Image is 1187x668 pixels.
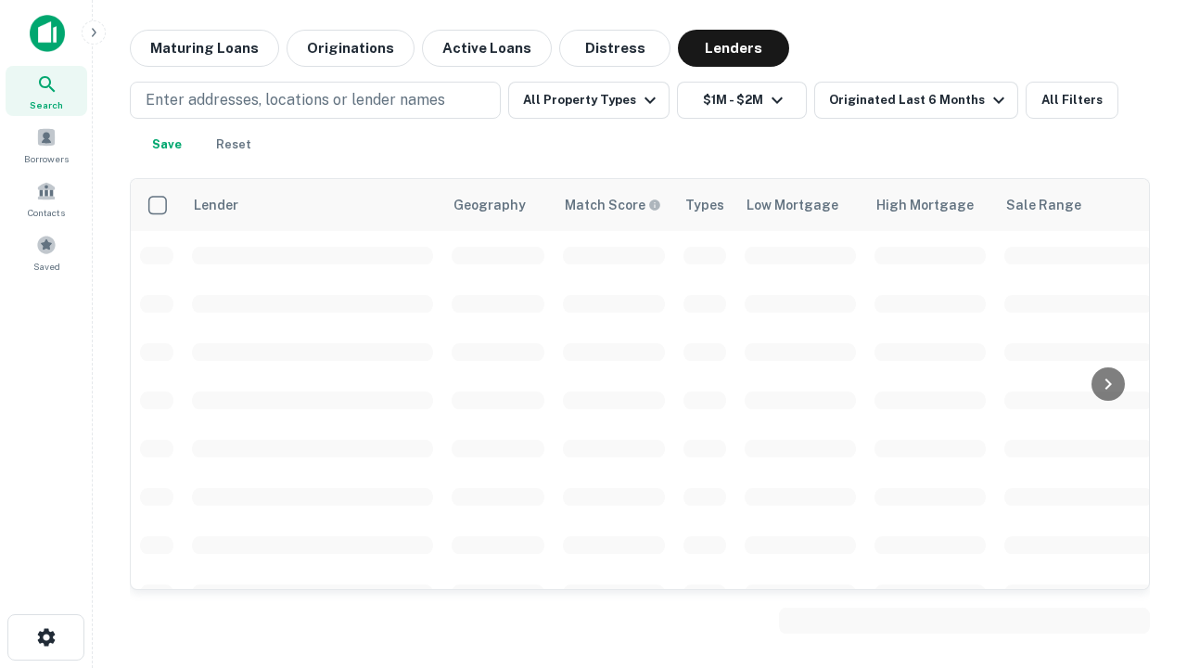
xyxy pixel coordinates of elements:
a: Borrowers [6,120,87,170]
button: Originations [287,30,415,67]
button: All Filters [1026,82,1118,119]
button: Originated Last 6 Months [814,82,1018,119]
span: Contacts [28,205,65,220]
div: Types [685,194,724,216]
a: Saved [6,227,87,277]
h6: Match Score [565,195,657,215]
img: capitalize-icon.png [30,15,65,52]
button: Save your search to get updates of matches that match your search criteria. [137,126,197,163]
th: Capitalize uses an advanced AI algorithm to match your search with the best lender. The match sco... [554,179,674,231]
th: High Mortgage [865,179,995,231]
th: Sale Range [995,179,1162,231]
a: Search [6,66,87,116]
th: Lender [183,179,442,231]
span: Search [30,97,63,112]
div: Capitalize uses an advanced AI algorithm to match your search with the best lender. The match sco... [565,195,661,215]
th: Geography [442,179,554,231]
button: Lenders [678,30,789,67]
iframe: Chat Widget [1094,460,1187,549]
div: Geography [453,194,526,216]
p: Enter addresses, locations or lender names [146,89,445,111]
div: Originated Last 6 Months [829,89,1010,111]
th: Types [674,179,735,231]
div: Low Mortgage [747,194,838,216]
a: Contacts [6,173,87,224]
button: Enter addresses, locations or lender names [130,82,501,119]
div: Sale Range [1006,194,1081,216]
button: Maturing Loans [130,30,279,67]
th: Low Mortgage [735,179,865,231]
span: Saved [33,259,60,274]
button: Distress [559,30,670,67]
button: $1M - $2M [677,82,807,119]
button: Active Loans [422,30,552,67]
div: Lender [194,194,238,216]
div: High Mortgage [876,194,974,216]
span: Borrowers [24,151,69,166]
button: Reset [204,126,263,163]
button: All Property Types [508,82,670,119]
